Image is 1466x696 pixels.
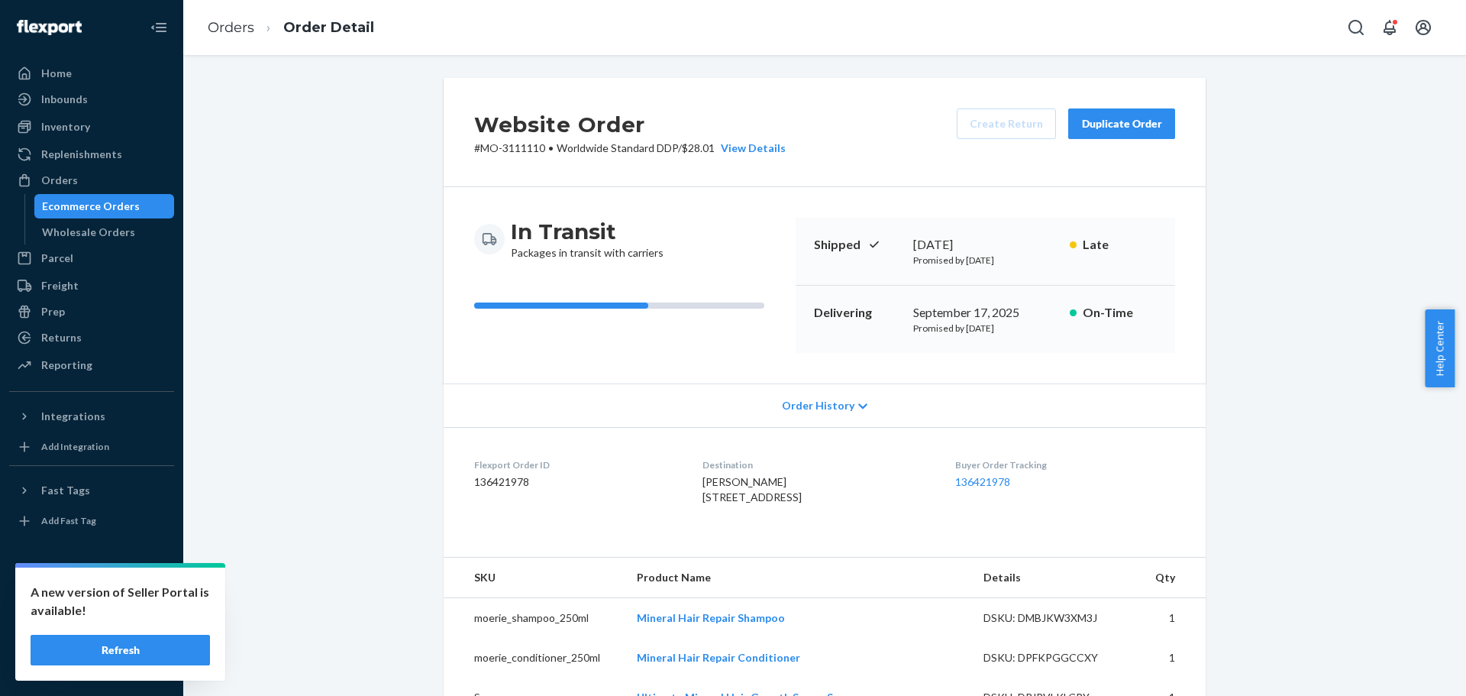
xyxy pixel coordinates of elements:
span: Order History [782,398,854,413]
div: Reporting [41,358,92,373]
button: Open account menu [1408,12,1439,43]
div: Fast Tags [41,483,90,498]
a: Returns [9,325,174,350]
span: • [548,141,554,154]
div: September 17, 2025 [913,304,1058,322]
div: Duplicate Order [1081,116,1162,131]
span: [PERSON_NAME] [STREET_ADDRESS] [702,475,802,503]
dt: Destination [702,458,930,471]
div: Replenishments [41,147,122,162]
div: Wholesale Orders [42,225,135,240]
p: Promised by [DATE] [913,322,1058,335]
button: Duplicate Order [1068,108,1175,139]
button: Create Return [957,108,1056,139]
button: Fast Tags [9,478,174,503]
td: 1 [1138,598,1206,639]
div: Inventory [41,119,90,134]
div: Packages in transit with carriers [511,218,664,261]
div: Parcel [41,251,73,266]
div: DSKU: DMBJKW3XM3J [983,610,1127,626]
a: Order Detail [283,19,374,36]
ol: breadcrumbs [195,5,386,50]
a: Talk to Support [9,601,174,626]
a: Add Fast Tag [9,509,174,533]
dt: Flexport Order ID [474,458,678,471]
p: Shipped [814,236,901,254]
th: Product Name [625,558,971,598]
div: Inbounds [41,92,88,107]
a: Reporting [9,353,174,377]
div: [DATE] [913,236,1058,254]
td: moerie_conditioner_250ml [444,638,625,678]
td: 1 [1138,638,1206,678]
div: Returns [41,330,82,345]
a: Mineral Hair Repair Conditioner [637,651,800,664]
p: Delivering [814,304,901,322]
a: Orders [208,19,254,36]
a: Replenishments [9,142,174,167]
a: Settings [9,575,174,600]
p: On-Time [1083,304,1157,322]
span: Worldwide Standard DDP [557,141,678,154]
button: View Details [715,141,786,156]
button: Give Feedback [9,653,174,678]
a: Add Integration [9,435,174,459]
th: Qty [1138,558,1206,598]
div: DSKU: DPFKPGGCCXY [983,650,1127,665]
p: Late [1083,236,1157,254]
button: Open Search Box [1341,12,1371,43]
a: Wholesale Orders [34,220,175,244]
div: Ecommerce Orders [42,199,140,214]
h2: Website Order [474,108,786,141]
a: Inventory [9,115,174,139]
a: Prep [9,299,174,324]
a: Help Center [9,627,174,652]
a: 136421978 [955,475,1010,488]
dd: 136421978 [474,474,678,490]
p: # MO-3111110 / $28.01 [474,141,786,156]
p: Promised by [DATE] [913,254,1058,267]
div: Add Integration [41,440,109,453]
a: Mineral Hair Repair Shampoo [637,611,785,624]
div: Prep [41,304,65,319]
a: Ecommerce Orders [34,194,175,219]
button: Open notifications [1374,12,1405,43]
a: Freight [9,274,174,298]
th: SKU [444,558,625,598]
p: A new version of Seller Portal is available! [31,583,210,620]
a: Home [9,61,174,86]
a: Inbounds [9,87,174,112]
div: Home [41,66,72,81]
button: Refresh [31,635,210,665]
td: moerie_shampoo_250ml [444,598,625,639]
button: Close Navigation [144,12,174,43]
div: Orders [41,173,78,188]
button: Integrations [9,404,174,429]
div: Freight [41,278,79,293]
a: Parcel [9,246,174,270]
th: Details [971,558,1139,598]
h3: In Transit [511,218,664,245]
div: Add Fast Tag [41,514,96,527]
button: Help Center [1425,309,1455,387]
a: Orders [9,168,174,193]
img: Flexport logo [17,20,82,35]
div: Integrations [41,409,105,424]
dt: Buyer Order Tracking [955,458,1175,471]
